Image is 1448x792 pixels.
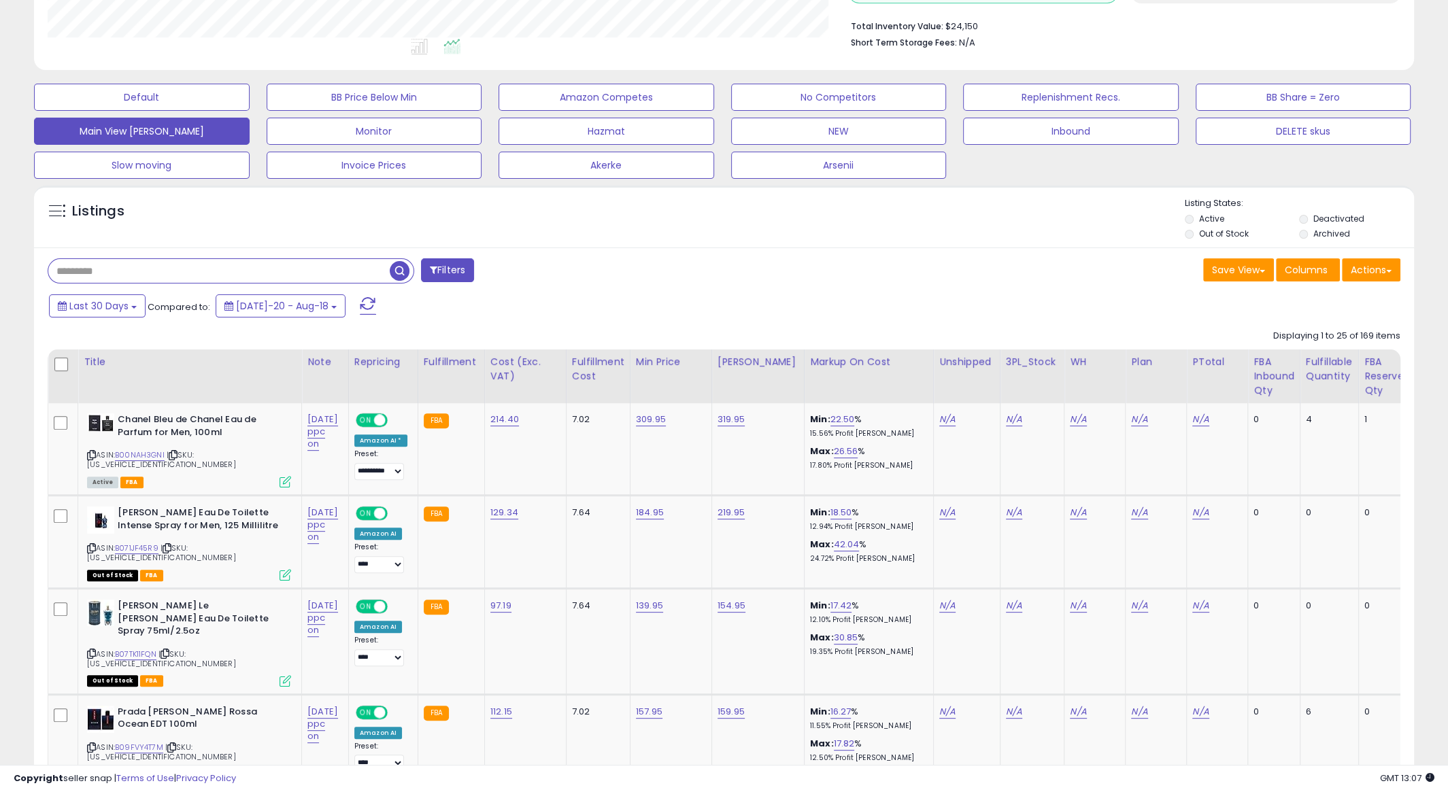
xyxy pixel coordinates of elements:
[851,20,943,32] b: Total Inventory Value:
[115,742,163,753] a: B09FVY4T7M
[118,506,283,535] b: [PERSON_NAME] Eau De Toilette Intense Spray for Men, 125 Millilitre
[1273,330,1400,343] div: Displaying 1 to 25 of 169 items
[357,706,374,718] span: ON
[307,413,338,451] a: [DATE] ppc on
[810,355,928,369] div: Markup on Cost
[120,477,144,488] span: FBA
[963,84,1179,111] button: Replenishment Recs.
[1192,705,1209,719] a: N/A
[386,508,407,519] span: OFF
[810,738,923,763] div: %
[1285,263,1328,277] span: Columns
[810,615,923,625] p: 12.10% Profit [PERSON_NAME]
[1131,355,1181,369] div: Plan
[118,413,283,442] b: Chanel Bleu de Chanel Eau de Parfum for Men, 100ml
[87,742,236,762] span: | SKU: [US_VEHICLE_IDENTIFICATION_NUMBER]
[1364,506,1405,519] div: 0
[810,706,923,731] div: %
[87,706,291,778] div: ASIN:
[810,599,830,612] b: Min:
[572,706,620,718] div: 7.02
[1364,355,1410,398] div: FBA Reserved Qty
[834,737,855,751] a: 17.82
[357,415,374,426] span: ON
[636,355,706,369] div: Min Price
[14,772,63,785] strong: Copyright
[1253,506,1290,519] div: 0
[84,355,296,369] div: Title
[810,705,830,718] b: Min:
[72,202,124,221] h5: Listings
[140,570,163,581] span: FBA
[87,543,236,563] span: | SKU: [US_VEHICLE_IDENTIFICATION_NUMBER]
[1380,772,1434,785] span: 2025-09-18 13:07 GMT
[87,570,138,581] span: All listings that are currently out of stock and unavailable for purchase on Amazon
[87,675,138,687] span: All listings that are currently out of stock and unavailable for purchase on Amazon
[1006,413,1022,426] a: N/A
[1199,213,1224,224] label: Active
[499,84,714,111] button: Amazon Competes
[718,705,745,719] a: 159.95
[354,742,407,772] div: Preset:
[307,599,338,637] a: [DATE] ppc on
[87,506,291,579] div: ASIN:
[1364,706,1405,718] div: 0
[1006,705,1022,719] a: N/A
[354,621,402,633] div: Amazon AI
[636,599,663,613] a: 139.95
[386,601,407,613] span: OFF
[810,461,923,470] p: 17.80% Profit [PERSON_NAME]
[267,84,482,111] button: BB Price Below Min
[115,449,165,461] a: B00NAH3GNI
[140,675,163,687] span: FBA
[354,636,407,666] div: Preset:
[834,631,858,644] a: 30.85
[1131,599,1147,613] a: N/A
[116,772,174,785] a: Terms of Use
[490,705,512,719] a: 112.15
[69,299,129,313] span: Last 30 Days
[424,706,449,721] small: FBA
[115,543,158,554] a: B071JF45R9
[810,413,923,438] div: %
[1196,84,1411,111] button: BB Share = Zero
[939,355,994,369] div: Unshipped
[830,413,855,426] a: 22.50
[267,118,482,145] button: Monitor
[1306,600,1348,612] div: 0
[636,705,662,719] a: 157.95
[810,522,923,532] p: 12.94% Profit [PERSON_NAME]
[1070,599,1086,613] a: N/A
[118,706,283,734] b: Prada [PERSON_NAME] Rossa Ocean EDT 100ml
[1000,349,1064,403] th: CSV column name: cust_attr_3_3PL_Stock
[1126,349,1187,403] th: CSV column name: cust_attr_5_Plan
[354,727,402,739] div: Amazon AI
[87,477,118,488] span: All listings currently available for purchase on Amazon
[424,355,479,369] div: Fulfillment
[267,152,482,179] button: Invoice Prices
[810,721,923,731] p: 11.55% Profit [PERSON_NAME]
[386,706,407,718] span: OFF
[1364,413,1405,426] div: 1
[1253,355,1294,398] div: FBA inbound Qty
[810,737,834,750] b: Max:
[1203,258,1274,281] button: Save View
[354,434,407,447] div: Amazon AI *
[718,599,745,613] a: 154.95
[490,413,519,426] a: 214.40
[424,600,449,615] small: FBA
[810,632,923,657] div: %
[939,599,956,613] a: N/A
[34,152,250,179] button: Slow moving
[718,355,798,369] div: [PERSON_NAME]
[804,349,933,403] th: The percentage added to the cost of goods (COGS) that forms the calculator for Min & Max prices.
[357,508,374,519] span: ON
[830,506,852,519] a: 18.50
[810,647,923,657] p: 19.35% Profit [PERSON_NAME]
[1006,599,1022,613] a: N/A
[354,528,402,540] div: Amazon AI
[386,415,407,426] span: OFF
[933,349,1000,403] th: CSV column name: cust_attr_4_Unshipped
[810,506,923,532] div: %
[1313,213,1364,224] label: Deactivated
